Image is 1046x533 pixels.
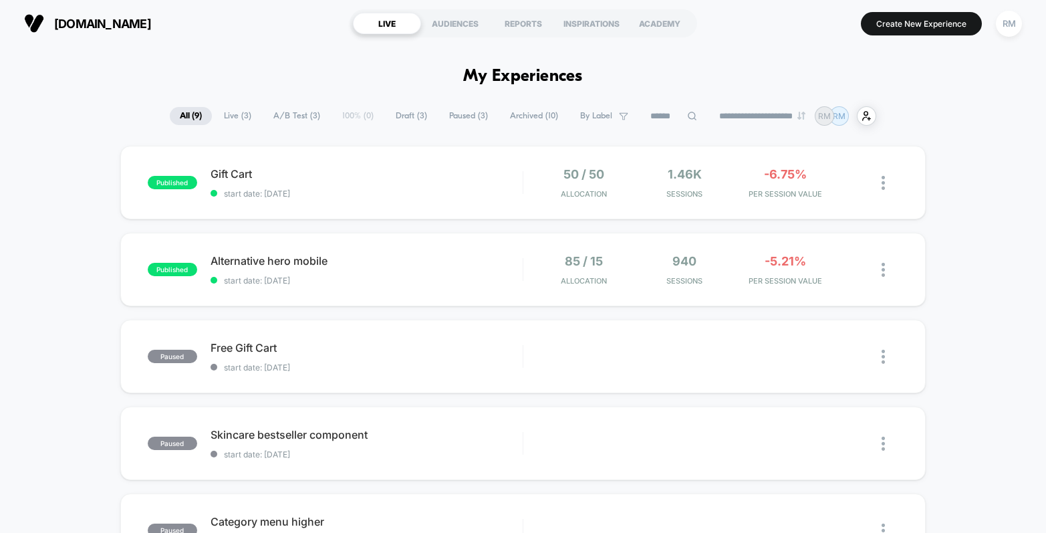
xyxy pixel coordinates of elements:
[421,13,489,34] div: AUDIENCES
[211,167,523,181] span: Gift Cart
[882,176,885,190] img: close
[739,276,833,286] span: PER SESSION VALUE
[148,437,197,450] span: paused
[263,107,330,125] span: A/B Test ( 3 )
[148,263,197,276] span: published
[672,254,696,268] span: 940
[24,13,44,33] img: Visually logo
[489,13,557,34] div: REPORTS
[833,111,845,121] p: RM
[211,515,523,528] span: Category menu higher
[20,13,155,34] button: [DOMAIN_NAME]
[211,449,523,459] span: start date: [DATE]
[557,13,626,34] div: INSPIRATIONS
[211,341,523,354] span: Free Gift Cart
[992,10,1026,37] button: RM
[638,276,732,286] span: Sessions
[54,17,151,31] span: [DOMAIN_NAME]
[882,263,885,277] img: close
[561,189,607,199] span: Allocation
[882,350,885,364] img: close
[211,276,523,286] span: start date: [DATE]
[500,107,568,125] span: Archived ( 10 )
[882,437,885,451] img: close
[148,350,197,363] span: paused
[563,167,604,181] span: 50 / 50
[739,189,833,199] span: PER SESSION VALUE
[439,107,498,125] span: Paused ( 3 )
[668,167,702,181] span: 1.46k
[148,176,197,189] span: published
[818,111,831,121] p: RM
[211,189,523,199] span: start date: [DATE]
[580,111,612,121] span: By Label
[765,254,806,268] span: -5.21%
[214,107,261,125] span: Live ( 3 )
[561,276,607,286] span: Allocation
[463,67,583,86] h1: My Experiences
[626,13,694,34] div: ACADEMY
[211,428,523,441] span: Skincare bestseller component
[861,12,982,35] button: Create New Experience
[170,107,212,125] span: All ( 9 )
[211,362,523,372] span: start date: [DATE]
[353,13,421,34] div: LIVE
[996,11,1022,37] div: RM
[764,167,807,181] span: -6.75%
[211,254,523,268] span: Alternative hero mobile
[797,112,805,120] img: end
[638,189,732,199] span: Sessions
[565,254,603,268] span: 85 / 15
[386,107,437,125] span: Draft ( 3 )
